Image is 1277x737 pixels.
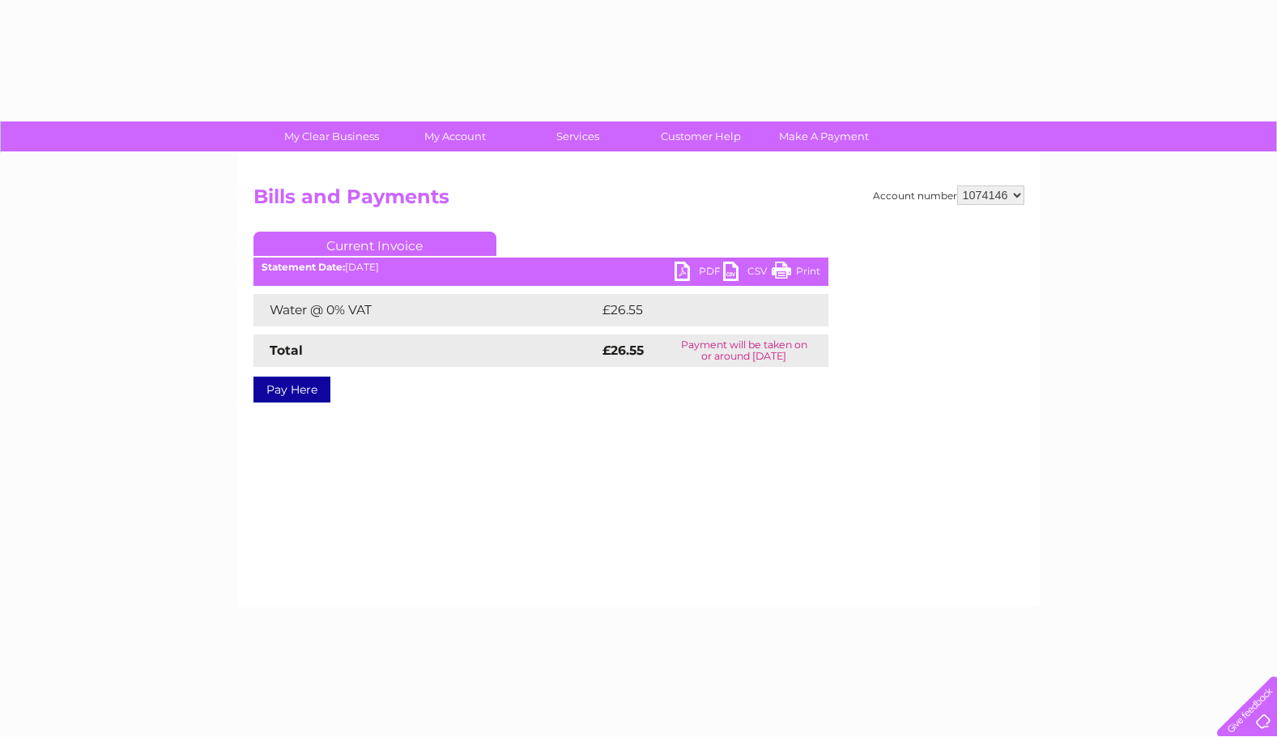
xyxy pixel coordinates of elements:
[602,343,644,358] strong: £26.55
[388,121,521,151] a: My Account
[723,262,772,285] a: CSV
[253,232,496,256] a: Current Invoice
[634,121,768,151] a: Customer Help
[598,294,795,326] td: £26.55
[262,261,345,273] b: Statement Date:
[511,121,645,151] a: Services
[772,262,820,285] a: Print
[873,185,1024,205] div: Account number
[253,377,330,403] a: Pay Here
[253,185,1024,216] h2: Bills and Payments
[270,343,303,358] strong: Total
[265,121,398,151] a: My Clear Business
[660,334,828,367] td: Payment will be taken on or around [DATE]
[757,121,891,151] a: Make A Payment
[253,262,828,273] div: [DATE]
[675,262,723,285] a: PDF
[253,294,598,326] td: Water @ 0% VAT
